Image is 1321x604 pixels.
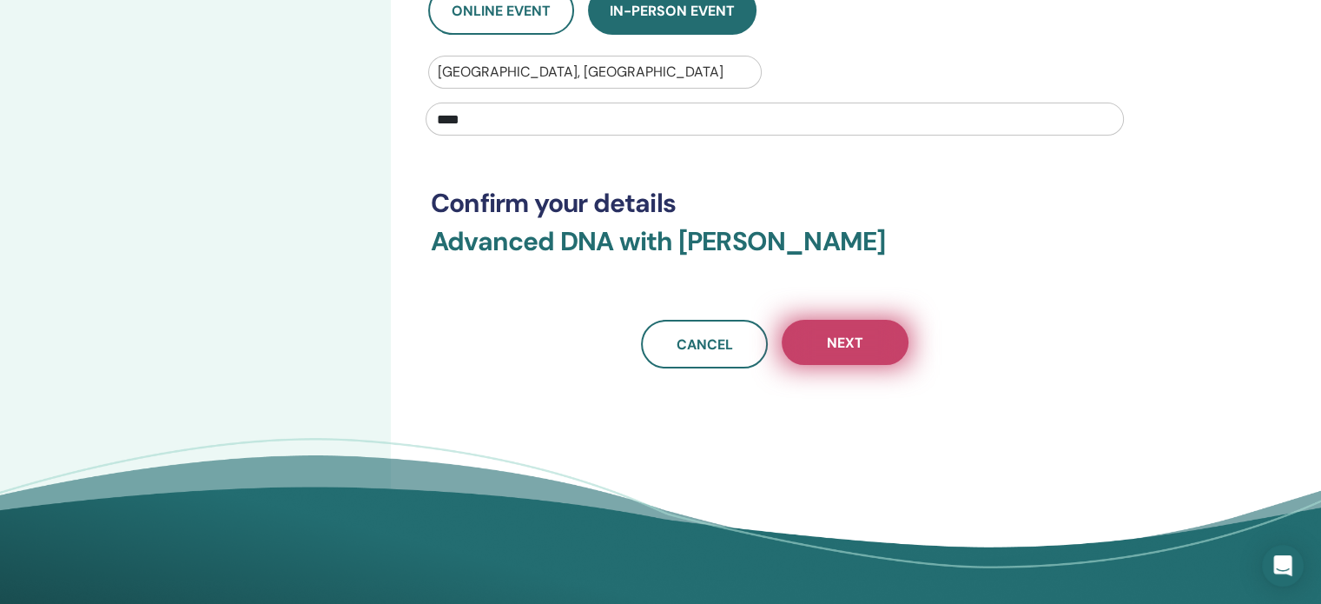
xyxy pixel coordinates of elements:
[431,226,1119,278] h3: Advanced DNA with [PERSON_NAME]
[677,335,733,354] span: Cancel
[452,2,551,20] span: Online Event
[827,334,863,352] span: Next
[782,320,908,365] button: Next
[610,2,735,20] span: In-Person Event
[641,320,768,368] a: Cancel
[1262,545,1304,587] div: Open Intercom Messenger
[431,188,1119,219] h3: Confirm your details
